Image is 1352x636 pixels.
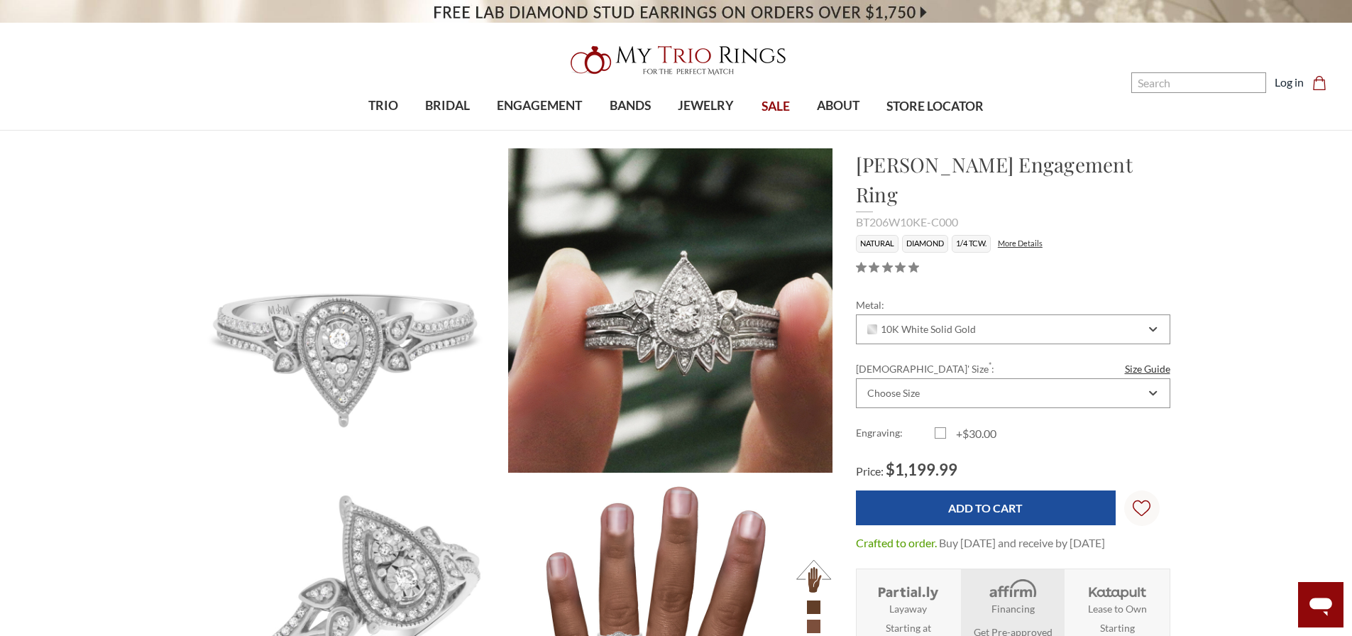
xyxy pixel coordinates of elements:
[392,38,960,83] a: My Trio Rings
[873,84,997,130] a: STORE LOCATOR
[856,361,1170,376] label: [DEMOGRAPHIC_DATA]' Size :
[867,388,920,399] div: Choose Size
[1131,72,1266,93] input: Search
[939,534,1105,552] dd: Buy [DATE] and receive by [DATE]
[875,578,941,602] img: Layaway
[935,425,1013,442] label: +$30.00
[664,83,747,129] a: JEWELRY
[979,578,1045,602] img: Affirm
[998,238,1043,248] a: More Details
[856,314,1170,344] div: Combobox
[623,129,637,131] button: submenu toggle
[699,129,713,131] button: submenu toggle
[889,601,927,616] strong: Layaway
[1125,361,1170,376] a: Size Guide
[412,83,483,129] a: BRIDAL
[856,534,937,552] dt: Crafted to order.
[425,97,470,115] span: BRIDAL
[831,129,845,131] button: submenu toggle
[532,129,546,131] button: submenu toggle
[1088,601,1147,616] strong: Lease to Own
[867,324,977,335] span: 10K White Solid Gold
[596,83,664,129] a: BANDS
[886,97,984,116] span: STORE LOCATOR
[441,129,455,131] button: submenu toggle
[678,97,734,115] span: JEWELRY
[1312,76,1326,90] svg: cart.cart_preview
[1275,74,1304,91] a: Log in
[902,235,948,253] li: Diamond
[856,297,1170,312] label: Metal:
[183,148,507,473] img: Photo of Edith 1/4 cttw Pear Cut Engagement Ring 10K White Gold [BT206WE-C000]
[483,83,595,129] a: ENGAGEMENT
[817,97,859,115] span: ABOUT
[610,97,651,115] span: BANDS
[991,601,1035,616] strong: Financing
[1084,578,1150,602] img: Katapult
[497,97,582,115] span: ENGAGEMENT
[1312,74,1335,91] a: Cart with 0 items
[355,83,412,129] a: TRIO
[856,235,898,253] li: Natural
[376,129,390,131] button: submenu toggle
[762,97,790,116] span: SALE
[856,214,1170,231] div: BT206W10KE-C000
[747,84,803,130] a: SALE
[368,97,398,115] span: TRIO
[1133,455,1150,561] svg: Wish Lists
[508,148,832,473] img: Photo of Edith 1/4 cttw Pear Cut Engagement Ring 10K White Gold [BT206WE-C000]
[856,490,1116,525] input: Add to Cart
[886,460,957,479] span: $1,199.99
[803,83,873,129] a: ABOUT
[952,235,991,253] li: 1/4 TCW.
[563,38,790,83] img: My Trio Rings
[1124,490,1160,526] a: Wish Lists
[856,425,935,442] label: Engraving:
[856,464,884,478] span: Price:
[856,150,1170,209] h1: [PERSON_NAME] Engagement Ring
[856,378,1170,408] div: Combobox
